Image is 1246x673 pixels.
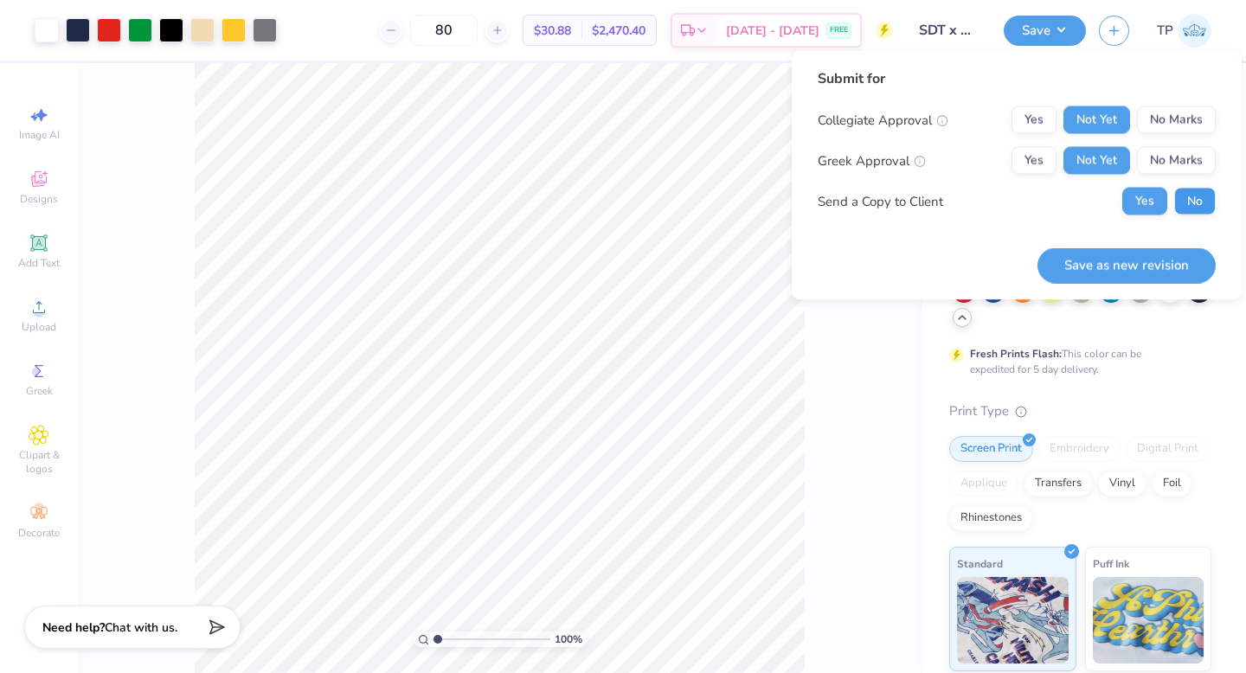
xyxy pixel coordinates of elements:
[949,436,1033,462] div: Screen Print
[1063,106,1130,134] button: Not Yet
[1137,106,1216,134] button: No Marks
[818,191,943,211] div: Send a Copy to Client
[906,13,991,48] input: Untitled Design
[726,22,819,40] span: [DATE] - [DATE]
[1093,554,1129,573] span: Puff Ink
[818,68,1216,89] div: Submit for
[20,192,58,206] span: Designs
[949,505,1033,531] div: Rhinestones
[1037,247,1216,283] button: Save as new revision
[970,346,1183,377] div: This color can be expedited for 5 day delivery.
[19,128,60,142] span: Image AI
[818,151,926,170] div: Greek Approval
[1126,436,1210,462] div: Digital Print
[1122,188,1167,215] button: Yes
[957,554,1003,573] span: Standard
[42,619,105,636] strong: Need help?
[1157,14,1211,48] a: TP
[105,619,177,636] span: Chat with us.
[830,24,848,36] span: FREE
[1012,147,1057,175] button: Yes
[1012,106,1057,134] button: Yes
[592,22,645,40] span: $2,470.40
[949,471,1018,497] div: Applique
[1178,14,1211,48] img: Tyler Plutchok
[555,631,582,647] span: 100 %
[22,320,56,334] span: Upload
[1063,147,1130,175] button: Not Yet
[1152,471,1192,497] div: Foil
[957,577,1069,663] img: Standard
[1093,577,1204,663] img: Puff Ink
[9,448,69,476] span: Clipart & logos
[18,256,60,270] span: Add Text
[534,22,571,40] span: $30.88
[1137,147,1216,175] button: No Marks
[818,110,948,130] div: Collegiate Approval
[970,347,1062,361] strong: Fresh Prints Flash:
[1004,16,1086,46] button: Save
[1098,471,1146,497] div: Vinyl
[410,15,478,46] input: – –
[949,401,1211,421] div: Print Type
[1024,471,1093,497] div: Transfers
[1157,21,1173,41] span: TP
[26,384,53,398] span: Greek
[1174,188,1216,215] button: No
[18,526,60,540] span: Decorate
[1038,436,1121,462] div: Embroidery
